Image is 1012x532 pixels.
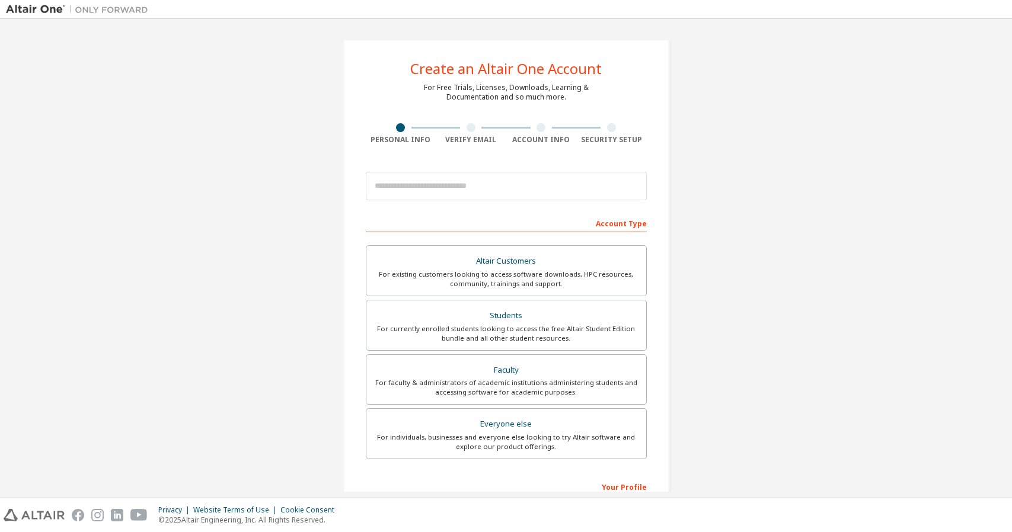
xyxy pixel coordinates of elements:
[6,4,154,15] img: Altair One
[436,135,506,145] div: Verify Email
[91,509,104,521] img: instagram.svg
[72,509,84,521] img: facebook.svg
[373,253,639,270] div: Altair Customers
[280,505,341,515] div: Cookie Consent
[424,83,589,102] div: For Free Trials, Licenses, Downloads, Learning & Documentation and so much more.
[366,135,436,145] div: Personal Info
[373,362,639,379] div: Faculty
[373,378,639,397] div: For faculty & administrators of academic institutions administering students and accessing softwa...
[158,515,341,525] p: © 2025 Altair Engineering, Inc. All Rights Reserved.
[373,324,639,343] div: For currently enrolled students looking to access the free Altair Student Edition bundle and all ...
[506,135,577,145] div: Account Info
[130,509,148,521] img: youtube.svg
[373,270,639,289] div: For existing customers looking to access software downloads, HPC resources, community, trainings ...
[373,432,639,451] div: For individuals, businesses and everyone else looking to try Altair software and explore our prod...
[4,509,65,521] img: altair_logo.svg
[193,505,280,515] div: Website Terms of Use
[158,505,193,515] div: Privacy
[366,477,647,496] div: Your Profile
[576,135,647,145] div: Security Setup
[373,416,639,432] div: Everyone else
[111,509,123,521] img: linkedin.svg
[410,62,602,76] div: Create an Altair One Account
[373,307,639,324] div: Students
[366,213,647,232] div: Account Type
